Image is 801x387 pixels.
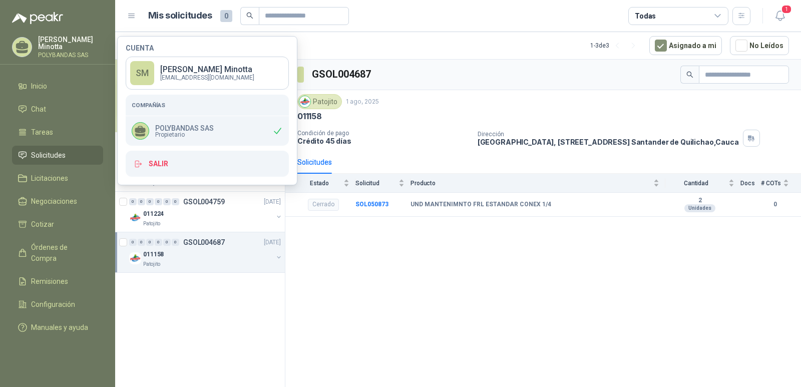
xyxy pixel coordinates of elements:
a: Cotizar [12,215,103,234]
a: Inicio [12,77,103,96]
img: Logo peakr [12,12,63,24]
span: Licitaciones [31,173,68,184]
div: 0 [163,239,171,246]
p: 011158 [297,111,322,122]
div: Unidades [684,204,715,212]
h1: Mis solicitudes [148,9,212,23]
span: Órdenes de Compra [31,242,94,264]
button: No Leídos [730,36,789,55]
p: GSOL004687 [183,239,225,246]
div: 0 [129,239,137,246]
div: 0 [129,198,137,205]
h5: Compañías [132,101,283,110]
p: [PERSON_NAME] Minotta [38,36,103,50]
a: Órdenes de Compra [12,238,103,268]
a: Remisiones [12,272,103,291]
p: 011158 [143,250,164,259]
th: Producto [411,174,665,192]
p: Patojito [143,220,160,228]
div: 0 [155,198,162,205]
div: 0 [146,239,154,246]
b: 2 [665,197,734,205]
a: Solicitudes [12,146,103,165]
div: 0 [138,239,145,246]
span: Chat [31,104,46,115]
p: [GEOGRAPHIC_DATA], [STREET_ADDRESS] Santander de Quilichao , Cauca [478,138,739,146]
th: # COTs [761,174,801,192]
span: Remisiones [31,276,68,287]
div: 0 [172,239,179,246]
img: Company Logo [129,212,141,224]
p: [DATE] [264,197,281,207]
h3: GSOL004687 [312,67,372,82]
span: Solicitud [355,180,396,187]
span: Propietario [155,132,214,138]
span: Configuración [31,299,75,310]
a: Configuración [12,295,103,314]
span: Tareas [31,127,53,138]
div: 0 [163,198,171,205]
p: GSOL004759 [183,198,225,205]
div: Patojito [297,94,342,109]
img: Company Logo [129,252,141,264]
a: 0 0 0 0 0 0 GSOL004759[DATE] Company Logo011224Patojito [129,196,283,228]
div: SM [130,61,154,85]
div: Todas [635,11,656,22]
p: 011224 [143,209,164,219]
h4: Cuenta [126,45,289,52]
a: SM[PERSON_NAME] Minotta[EMAIL_ADDRESS][DOMAIN_NAME] [126,57,289,90]
a: Licitaciones [12,169,103,188]
span: Producto [411,180,651,187]
div: Cerrado [308,199,339,211]
a: 0 0 0 0 0 0 GSOL004687[DATE] Company Logo011158Patojito [129,236,283,268]
span: 0 [220,10,232,22]
button: Asignado a mi [649,36,722,55]
a: Negociaciones [12,192,103,211]
a: SOL050873 [355,201,388,208]
span: Cantidad [665,180,726,187]
span: search [246,12,253,19]
th: Solicitud [355,174,411,192]
p: Condición de pago [297,130,470,137]
th: Docs [740,174,761,192]
b: UND MANTENIMNTO FRL ESTANDAR CONEX 1/4 [411,201,551,209]
span: # COTs [761,180,781,187]
span: Solicitudes [31,150,66,161]
p: 1 ago, 2025 [346,97,379,107]
span: Negociaciones [31,196,77,207]
div: 1 - 3 de 3 [590,38,641,54]
p: Dirección [478,131,739,138]
div: 0 [155,239,162,246]
button: Salir [126,151,289,177]
p: [PERSON_NAME] Minotta [160,66,254,74]
div: 0 [138,198,145,205]
th: Estado [285,174,355,192]
span: 1 [781,5,792,14]
span: Manuales y ayuda [31,322,88,333]
p: Patojito [143,260,160,268]
span: search [686,71,693,78]
a: Chat [12,100,103,119]
div: POLYBANDAS SASPropietario [126,116,289,146]
div: 0 [146,198,154,205]
button: 1 [771,7,789,25]
p: [DATE] [264,238,281,247]
span: Estado [297,180,341,187]
th: Cantidad [665,174,740,192]
div: 0 [172,198,179,205]
div: Solicitudes [297,157,332,168]
a: Tareas [12,123,103,142]
p: Crédito 45 días [297,137,470,145]
span: Inicio [31,81,47,92]
p: POLYBANDAS SAS [38,52,103,58]
p: [EMAIL_ADDRESS][DOMAIN_NAME] [160,75,254,81]
p: POLYBANDAS SAS [155,125,214,132]
span: Cotizar [31,219,54,230]
a: Manuales y ayuda [12,318,103,337]
b: 0 [761,200,789,209]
